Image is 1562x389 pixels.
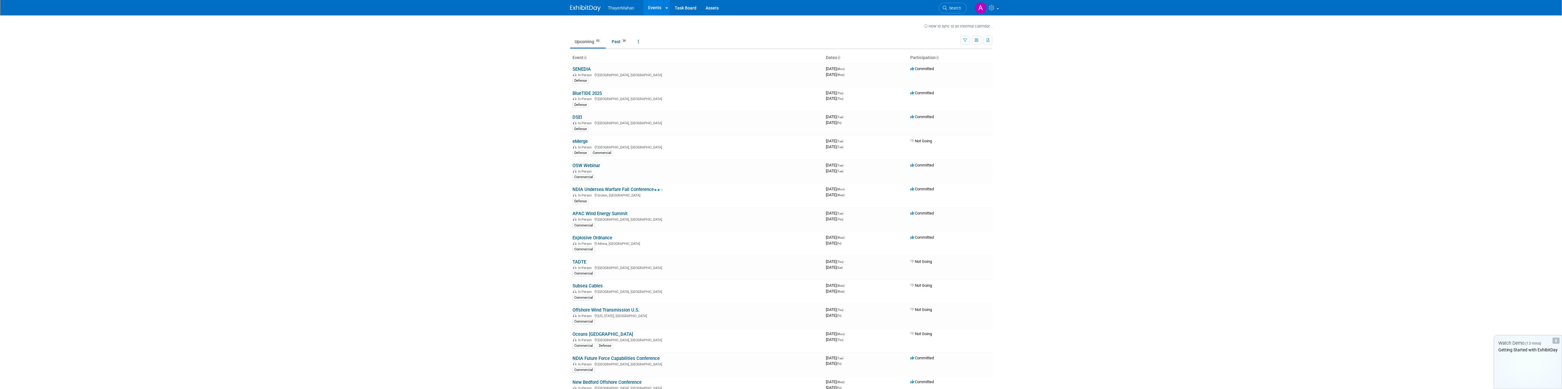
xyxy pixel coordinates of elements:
[578,121,594,125] span: In-Person
[572,356,660,361] a: NDIA Future Force Capabilities Conference
[826,120,841,125] span: [DATE]
[570,53,823,63] th: Event
[572,259,586,265] a: TADTE
[608,6,634,10] span: ThayerMahan
[826,91,845,95] span: [DATE]
[572,361,821,366] div: [GEOGRAPHIC_DATA], [GEOGRAPHIC_DATA]
[826,72,844,77] span: [DATE]
[572,367,595,373] div: Commercial
[844,211,845,215] span: -
[578,338,594,342] span: In-Person
[572,96,821,101] div: [GEOGRAPHIC_DATA], [GEOGRAPHIC_DATA]
[837,380,844,384] span: (Wed)
[837,236,844,239] span: (Wed)
[975,2,986,14] img: Andrew Stockwell
[572,295,595,301] div: Commercial
[578,266,594,270] span: In-Person
[826,217,843,221] span: [DATE]
[837,67,844,71] span: (Mon)
[837,212,843,215] span: (Tue)
[578,314,594,318] span: In-Person
[844,356,845,360] span: -
[826,361,841,366] span: [DATE]
[572,163,600,168] a: OSW Webinar
[826,211,845,215] span: [DATE]
[570,36,606,47] a: Upcoming63
[578,97,594,101] span: In-Person
[837,164,843,167] span: (Tue)
[837,357,843,360] span: (Tue)
[572,331,633,337] a: Oceans [GEOGRAPHIC_DATA]
[572,72,821,77] div: [GEOGRAPHIC_DATA], [GEOGRAPHIC_DATA]
[826,331,846,336] span: [DATE]
[572,307,639,313] a: Offshore Wind Transmission U.S.
[572,223,595,228] div: Commercial
[572,211,628,216] a: APAC Wind Energy Summit
[826,169,843,173] span: [DATE]
[844,114,845,119] span: -
[572,343,595,349] div: Commercial
[572,235,612,241] a: Explosive Ordnance
[572,319,595,324] div: Commercial
[607,36,632,47] a: Past36
[910,259,932,264] span: Not Going
[578,193,594,197] span: In-Person
[572,102,589,108] div: Defense
[837,308,843,312] span: (Thu)
[826,163,845,167] span: [DATE]
[578,145,594,149] span: In-Person
[910,91,934,95] span: Committed
[837,145,843,149] span: (Tue)
[910,211,934,215] span: Committed
[572,193,821,197] div: Groton, [GEOGRAPHIC_DATA]
[947,6,961,10] span: Search
[573,121,576,124] img: In-Person Event
[572,313,821,318] div: [US_STATE], [GEOGRAPHIC_DATA]
[910,66,934,71] span: Committed
[573,290,576,293] img: In-Person Event
[572,114,582,120] a: DSEI
[910,187,934,191] span: Committed
[583,55,587,60] a: Sort by Event Name
[844,91,845,95] span: -
[826,193,844,197] span: [DATE]
[837,260,843,264] span: (Thu)
[910,331,932,336] span: Not Going
[837,140,843,143] span: (Tue)
[573,338,576,341] img: In-Person Event
[570,5,601,11] img: ExhibitDay
[572,283,603,289] a: Subsea Cables
[845,66,846,71] span: -
[572,271,595,276] div: Commercial
[837,55,840,60] a: Sort by Start Date
[910,283,932,288] span: Not Going
[908,53,992,63] th: Participation
[845,235,846,240] span: -
[572,265,821,270] div: [GEOGRAPHIC_DATA], [GEOGRAPHIC_DATA]
[1553,338,1560,344] div: Dismiss
[826,313,841,318] span: [DATE]
[826,114,845,119] span: [DATE]
[578,242,594,246] span: In-Person
[573,73,576,76] img: In-Person Event
[572,289,821,294] div: [GEOGRAPHIC_DATA], [GEOGRAPHIC_DATA]
[837,314,841,317] span: (Fri)
[837,266,843,269] span: (Sat)
[1494,347,1562,353] div: Getting Started with ExhibitDay
[837,338,843,342] span: (Thu)
[572,139,588,144] a: eMerge
[572,120,821,125] div: [GEOGRAPHIC_DATA], [GEOGRAPHIC_DATA]
[837,170,843,173] span: (Tue)
[573,97,576,100] img: In-Person Event
[621,39,628,43] span: 36
[826,259,845,264] span: [DATE]
[826,289,844,294] span: [DATE]
[844,163,845,167] span: -
[826,265,843,270] span: [DATE]
[837,115,843,119] span: (Tue)
[826,337,843,342] span: [DATE]
[837,362,841,365] span: (Fri)
[572,247,595,252] div: Commercial
[578,290,594,294] span: In-Person
[572,144,821,149] div: [GEOGRAPHIC_DATA], [GEOGRAPHIC_DATA]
